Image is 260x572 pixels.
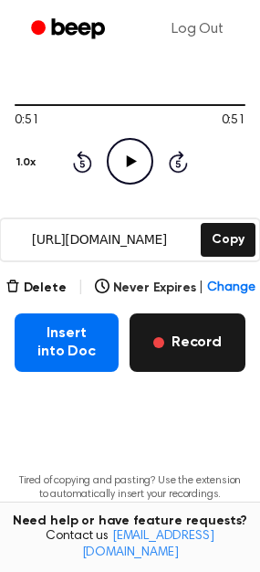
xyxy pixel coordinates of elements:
span: 0:51 [15,111,38,131]
a: [EMAIL_ADDRESS][DOMAIN_NAME] [82,530,214,559]
button: Insert into Doc [15,313,119,372]
span: | [78,277,84,299]
span: 0:51 [222,111,245,131]
a: Log Out [153,7,242,51]
button: 1.0x [15,147,42,178]
a: Beep [18,12,121,48]
button: Copy [201,223,255,257]
button: Delete [5,279,67,298]
button: Never Expires|Change [95,279,255,298]
span: | [199,279,203,298]
span: Change [207,279,255,298]
button: Record [130,313,245,372]
span: Contact us [11,529,249,561]
p: Tired of copying and pasting? Use the extension to automatically insert your recordings. [15,474,245,502]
